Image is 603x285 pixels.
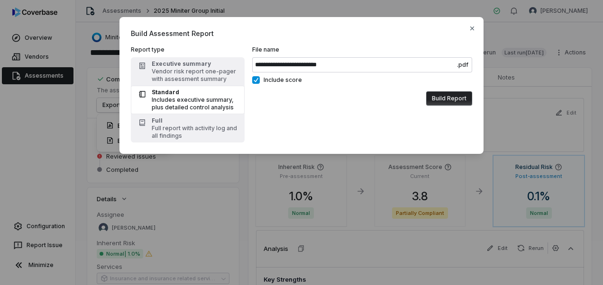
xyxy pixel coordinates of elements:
div: Full [152,117,239,125]
div: Full report with activity log and all findings [152,125,239,140]
div: Executive summary [152,60,239,68]
span: Include score [264,76,302,84]
span: Build Assessment Report [131,28,472,38]
label: File name [252,46,472,72]
div: Standard [152,89,239,96]
div: Includes executive summary, plus detailed control analysis [152,96,239,111]
button: Include score [252,76,260,84]
input: File name.pdf [252,57,472,72]
button: Build Report [426,91,472,106]
label: Report type [131,46,245,53]
div: Vendor risk report one-pager with assessment summary [152,68,239,83]
span: .pdf [457,61,468,69]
